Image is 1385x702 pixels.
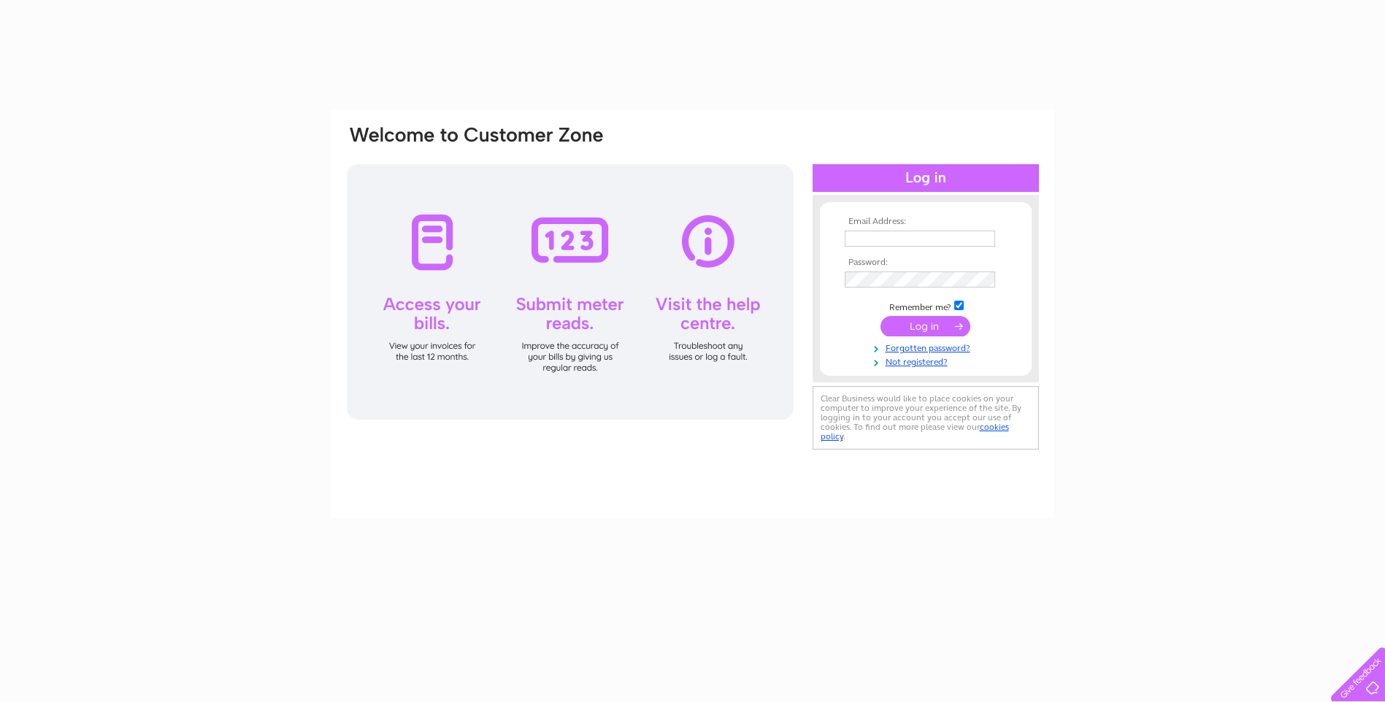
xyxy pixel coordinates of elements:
[813,386,1039,450] div: Clear Business would like to place cookies on your computer to improve your experience of the sit...
[841,258,1010,268] th: Password:
[845,354,1010,368] a: Not registered?
[841,298,1010,313] td: Remember me?
[881,316,970,336] input: Submit
[845,340,1010,354] a: Forgotten password?
[821,422,1009,441] a: cookies policy
[841,217,1010,227] th: Email Address:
